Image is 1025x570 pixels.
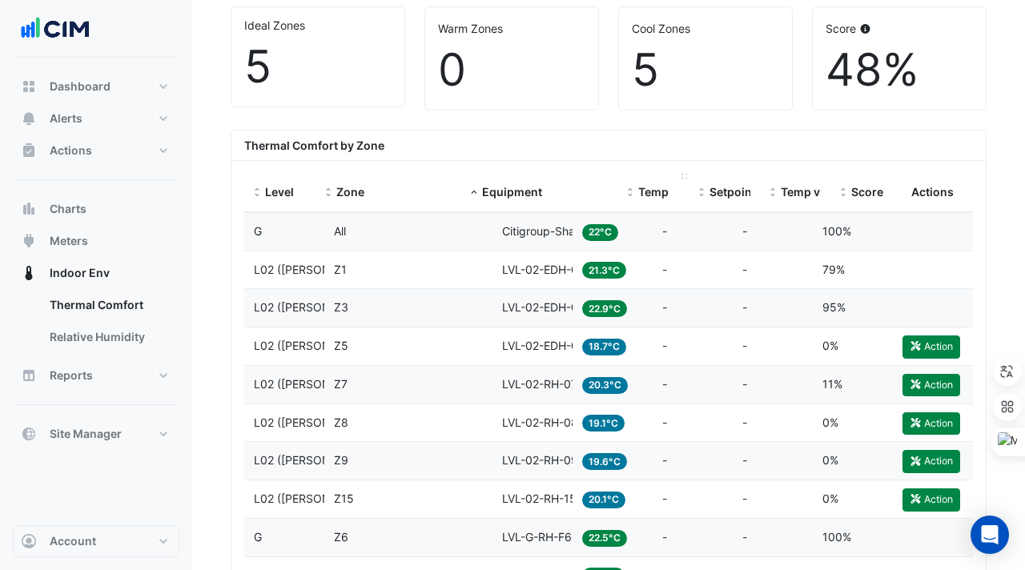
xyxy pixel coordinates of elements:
button: Charts [13,193,179,225]
span: 20.3°C [582,377,628,394]
span: Alerts [50,110,82,126]
span: 79% [822,263,845,276]
button: Action [902,488,960,511]
span: - [742,339,747,352]
button: Action [902,335,960,358]
app-icon: Charts [21,201,37,217]
div: Cool Zones [632,20,779,37]
span: Citigroup-Shared [502,224,593,238]
div: Ideal Zones [244,17,392,34]
span: 18.7°C [582,339,626,355]
span: LVL-02-EDH-01 [502,263,584,276]
button: Action [902,374,960,396]
span: LVL-02-EDH-05 [502,339,585,352]
span: Equipment [482,185,542,199]
span: - [742,530,747,544]
button: Action [902,450,960,472]
span: G [254,530,262,544]
span: 21.3°C [582,262,626,279]
span: - [662,263,667,276]
div: 5 [632,43,779,97]
span: Z6 [334,530,348,544]
button: Action [902,412,960,435]
span: - [662,453,667,467]
span: Z8 [334,415,348,429]
span: 20.1°C [582,492,625,508]
button: Alerts [13,102,179,134]
span: Zone [336,185,364,199]
app-icon: Indoor Env [21,265,37,281]
app-icon: Site Manager [21,426,37,442]
button: Reports [13,359,179,391]
div: Score [826,20,973,37]
a: Relative Humidity [37,321,179,353]
span: - [662,530,667,544]
span: 11% [822,377,842,391]
span: Z1 [334,263,347,276]
span: - [742,453,747,467]
span: Z3 [334,300,348,314]
div: Indoor Env [13,289,179,359]
span: LVL-02-RH-08 [502,415,578,429]
button: Meters [13,225,179,257]
span: Meters [50,233,88,249]
span: 22.9°C [582,300,627,317]
div: 48% [826,43,973,97]
span: 19.1°C [582,415,625,432]
span: Z9 [334,453,348,467]
span: - [662,300,667,314]
span: G [254,224,262,238]
span: LVL-02-RH-07 [502,377,577,391]
b: Thermal Comfort by Zone [244,138,384,152]
span: Reports [50,367,93,383]
span: - [662,492,667,505]
div: Open Intercom Messenger [971,516,1009,554]
img: Company Logo [19,13,91,45]
span: - [662,377,667,391]
span: 100% [822,224,851,238]
div: Warm Zones [438,20,585,37]
span: - [742,300,747,314]
div: 5 [244,40,392,94]
span: Charts [50,201,86,217]
span: Actions [50,142,92,159]
div: 0 [438,43,585,97]
button: Indoor Env [13,257,179,289]
button: Actions [13,134,179,167]
span: 22°C [582,224,618,241]
span: - [742,377,747,391]
span: Account [50,533,96,549]
a: Thermal Comfort [37,289,179,321]
span: 100% [822,530,851,544]
span: - [742,263,747,276]
span: 0% [822,453,838,467]
app-icon: Reports [21,367,37,383]
app-icon: Meters [21,233,37,249]
span: - [742,224,747,238]
span: - [742,415,747,429]
span: 0% [822,492,838,505]
app-icon: Dashboard [21,78,37,94]
span: Z7 [334,377,348,391]
span: L02 (NABERS IE) [254,377,388,391]
span: Z15 [334,492,354,505]
span: Z5 [334,339,348,352]
span: 19.6°C [582,453,627,470]
button: Account [13,525,179,557]
span: LVL-02-EDH-03 [502,300,585,314]
span: L02 (NABERS IE) [254,263,388,276]
span: Temp vs Setpoint [781,185,875,199]
span: L02 (NABERS IE) [254,415,388,429]
span: - [742,492,747,505]
span: L02 (NABERS IE) [254,339,388,352]
span: LVL-02-RH-09 [502,453,578,467]
span: 22.5°C [582,530,627,547]
span: L02 (NABERS IE) [254,300,388,314]
span: Indoor Env [50,265,110,281]
span: LVL-02-RH-15 [502,492,577,505]
span: Temp [638,185,669,199]
span: Setpoint [709,185,756,199]
button: Dashboard [13,70,179,102]
span: LVL-G-RH-F6 [502,530,572,544]
button: Site Manager [13,418,179,450]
